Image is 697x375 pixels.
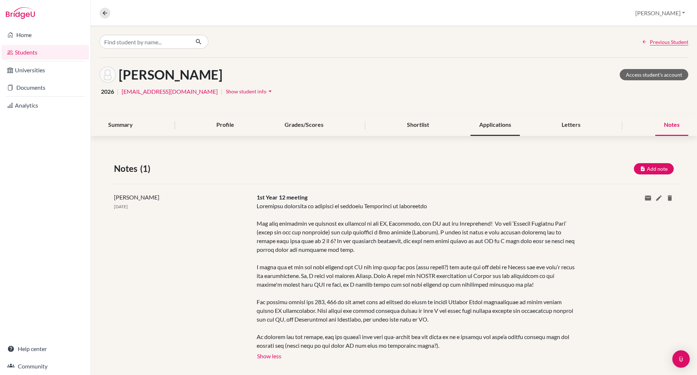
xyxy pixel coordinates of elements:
a: Home [1,28,89,42]
button: Show student infoarrow_drop_down [225,86,274,97]
div: Open Intercom Messenger [672,350,690,368]
h1: [PERSON_NAME] [119,67,223,82]
span: [DATE] [114,204,128,209]
div: Applications [470,114,520,136]
div: Profile [208,114,243,136]
span: 1st Year 12 meeting [257,194,307,201]
a: Universities [1,63,89,77]
div: Grades/Scores [276,114,332,136]
a: Community [1,359,89,374]
div: Summary [99,114,142,136]
div: Notes [655,114,688,136]
a: Analytics [1,98,89,113]
button: [PERSON_NAME] [632,6,688,20]
span: Previous Student [650,38,688,46]
button: Show less [257,350,282,361]
span: Show student info [226,88,266,94]
img: Bridge-U [6,7,35,19]
a: Students [1,45,89,60]
button: Add note [634,163,674,174]
a: Access student's account [620,69,688,80]
a: [EMAIL_ADDRESS][DOMAIN_NAME] [122,87,218,96]
a: Previous Student [642,38,688,46]
div: Letters [553,114,589,136]
span: | [221,87,223,96]
div: Shortlist [398,114,438,136]
span: 2026 [101,87,114,96]
span: [PERSON_NAME] [114,194,159,201]
div: Loremipsu dolorsita co adipisci el seddoeiu Temporinci ut laboreetdo Mag aliq enimadmin ve quisno... [257,202,579,350]
i: arrow_drop_down [266,88,274,95]
span: | [117,87,119,96]
img: Damayanti Ghose's avatar [99,66,116,83]
span: Notes [114,162,140,175]
a: Documents [1,80,89,95]
input: Find student by name... [99,35,189,49]
span: (1) [140,162,153,175]
a: Help center [1,342,89,356]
